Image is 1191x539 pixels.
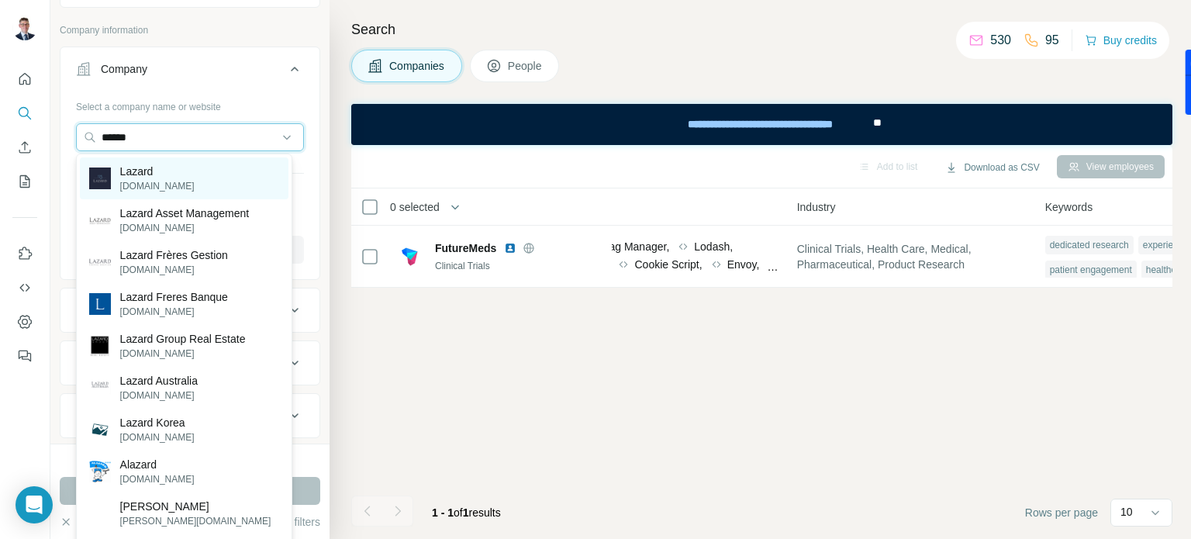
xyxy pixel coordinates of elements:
p: [DOMAIN_NAME] [120,389,198,403]
p: [DOMAIN_NAME] [120,221,250,235]
span: results [432,506,501,519]
p: Lazard Asset Management [120,206,250,221]
p: Company information [60,23,320,37]
img: Lazard Freres Banque [89,293,111,315]
button: Annual revenue ($) [60,397,319,434]
img: Logo of FutureMeds [398,244,423,269]
p: Lazard Group Real Estate [120,331,246,347]
button: Clear [60,514,104,530]
p: 95 [1045,31,1059,50]
p: Lazard [120,164,195,179]
span: Cookie Script, [634,257,702,272]
button: Company [60,50,319,94]
img: Alazard Et Roux [89,503,111,524]
button: My lists [12,168,37,195]
button: Search [12,99,37,127]
span: Lodash, [694,239,733,254]
img: Lazard Frères Gestion [89,251,111,273]
div: Company [101,61,147,77]
h4: Search [351,19,1172,40]
span: Companies [389,58,446,74]
span: People [508,58,544,74]
span: Industry [797,199,836,215]
button: Buy credits [1085,29,1157,51]
span: Rows per page [1025,505,1098,520]
span: 1 - 1 [432,506,454,519]
img: Lazard [89,168,111,189]
img: Lazard Asset Management [89,209,111,231]
img: Avatar [12,16,37,40]
span: Keywords [1045,199,1093,215]
img: LinkedIn logo [504,242,516,254]
span: FutureMeds [435,240,496,256]
div: dedicated research [1045,236,1134,254]
button: Feedback [12,342,37,370]
p: Lazard Korea [120,415,195,430]
button: Quick start [12,65,37,93]
button: Enrich CSV [12,133,37,161]
span: of [454,506,463,519]
div: patient engagement [1045,261,1137,279]
p: 10 [1120,504,1133,520]
button: HQ location [60,344,319,382]
span: Google Tag Manager, [566,239,670,254]
p: Lazard Freres Banque [120,289,228,305]
div: Open Intercom Messenger [16,486,53,523]
p: [DOMAIN_NAME] [120,263,228,277]
p: Lazard Australia [120,373,198,389]
p: [DOMAIN_NAME] [120,347,246,361]
p: 530 [990,31,1011,50]
p: Alazard [120,457,195,472]
p: [PERSON_NAME] [120,499,271,514]
p: Lazard Frères Gestion [120,247,228,263]
p: [DOMAIN_NAME] [120,305,228,319]
span: Envoy, [727,257,760,272]
div: Clinical Trials [435,259,602,273]
iframe: Banner [351,104,1172,145]
button: Industry [60,292,319,329]
button: Use Surfe on LinkedIn [12,240,37,268]
p: [DOMAIN_NAME] [120,430,195,444]
button: Use Surfe API [12,274,37,302]
img: Lazard Group Real Estate [89,335,111,357]
div: Select a company name or website [76,94,304,114]
span: 0 selected [390,199,440,215]
img: Lazard Australia [89,377,111,399]
img: Alazard [89,461,111,482]
span: 1 [463,506,469,519]
p: [DOMAIN_NAME] [120,472,195,486]
p: [DOMAIN_NAME] [120,179,195,193]
button: Download as CSV [934,156,1050,179]
p: [PERSON_NAME][DOMAIN_NAME] [120,514,271,528]
span: Clinical Trials, Health Care, Medical, Pharmaceutical, Product Research [797,241,1027,272]
img: Lazard Korea [89,419,111,441]
button: Dashboard [12,308,37,336]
